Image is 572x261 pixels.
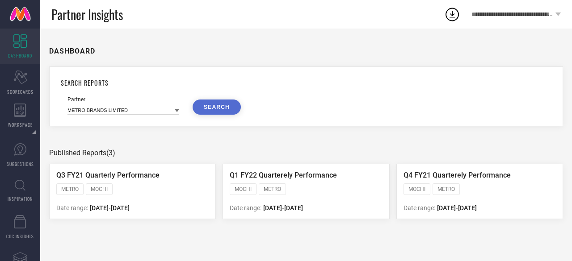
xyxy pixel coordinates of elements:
span: MOCHI [235,186,252,192]
span: DASHBOARD [8,52,32,59]
span: MOCHI [408,186,425,192]
span: WORKSPACE [8,121,33,128]
span: [DATE] - [DATE] [263,204,303,211]
span: Partner Insights [51,5,123,24]
span: Q1 FY22 Quarterely Performance [230,171,337,179]
span: Q4 FY21 Quarterely Performance [404,171,511,179]
span: CDC INSIGHTS [6,233,34,240]
h1: SEARCH REPORTS [61,78,551,87]
span: Q3 FY21 Quarterly Performance [56,171,160,179]
span: INSPIRATION [8,195,33,202]
span: SCORECARDS [7,88,34,95]
span: Date range: [56,204,88,211]
div: Open download list [444,6,460,22]
span: Date range: [404,204,435,211]
span: Date range: [230,204,261,211]
span: [DATE] - [DATE] [437,204,477,211]
button: SEARCH [193,99,241,115]
h1: DASHBOARD [49,47,95,55]
span: [DATE] - [DATE] [90,204,130,211]
div: Partner [67,96,179,103]
span: MOCHI [91,186,108,192]
div: Published Reports (3) [49,149,563,157]
span: SUGGESTIONS [7,161,34,167]
span: METRO [264,186,281,192]
span: METRO [437,186,455,192]
span: METRO [61,186,79,192]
